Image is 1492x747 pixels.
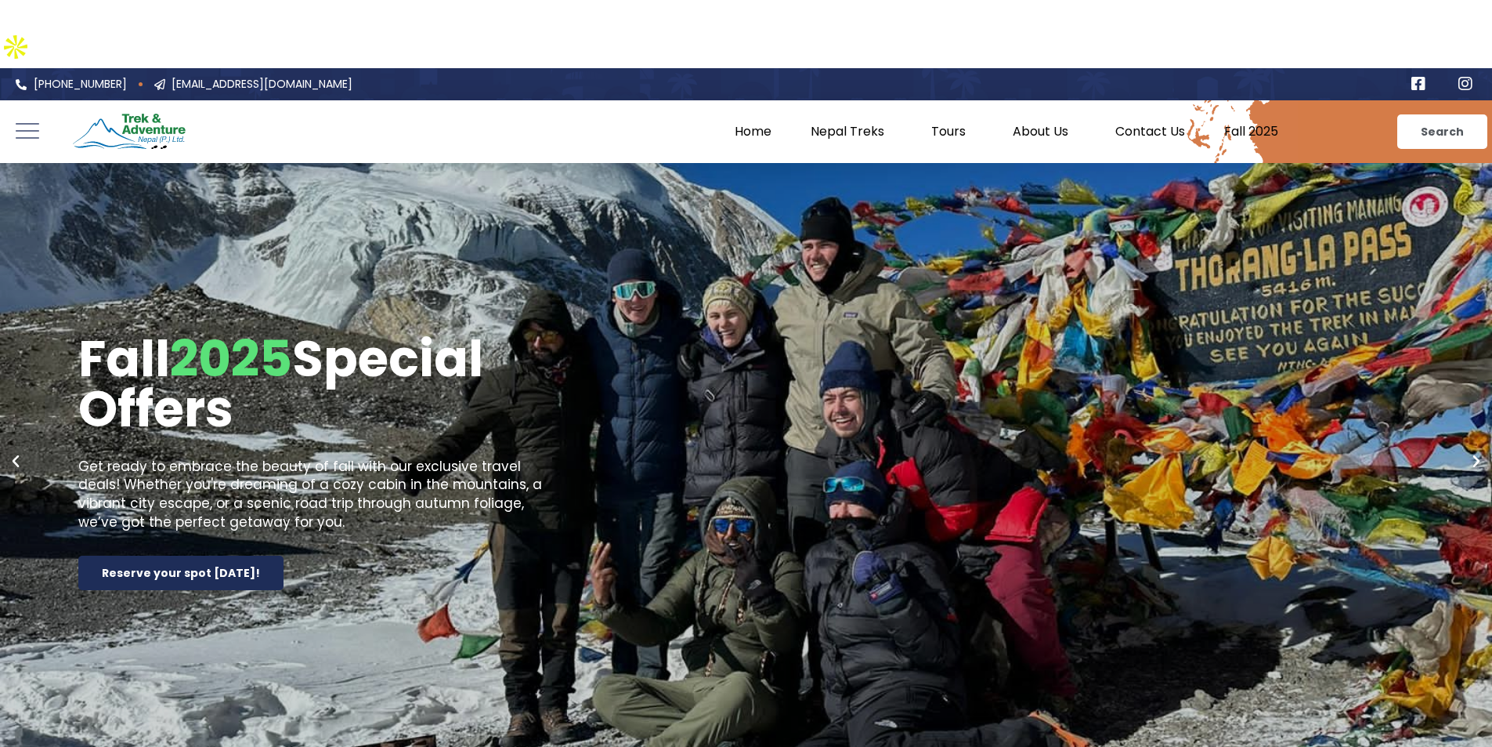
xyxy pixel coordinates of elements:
a: About Us [993,124,1096,140]
span: Search [1421,126,1464,137]
div: Previous slide [8,454,23,470]
div: Fall Special Offers [78,334,546,434]
div: Get ready to embrace the beauty of fall with our exclusive travel deals! Whether you're dreaming ... [78,458,546,532]
a: Contact Us [1096,124,1205,140]
span: [PHONE_NUMBER] [30,76,127,92]
div: Next slide [1469,454,1484,470]
a: Nepal Treks [791,124,912,140]
a: Fall 2025 [1205,124,1298,140]
div: Reserve your spot [DATE]! [78,556,284,590]
a: Search [1397,114,1487,149]
span: 2025 [170,324,292,393]
a: Tours [912,124,993,140]
span: [EMAIL_ADDRESS][DOMAIN_NAME] [168,76,352,92]
img: Trek & Adventure Nepal [70,111,188,154]
nav: Menu [254,124,1299,140]
a: Home [715,124,791,140]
